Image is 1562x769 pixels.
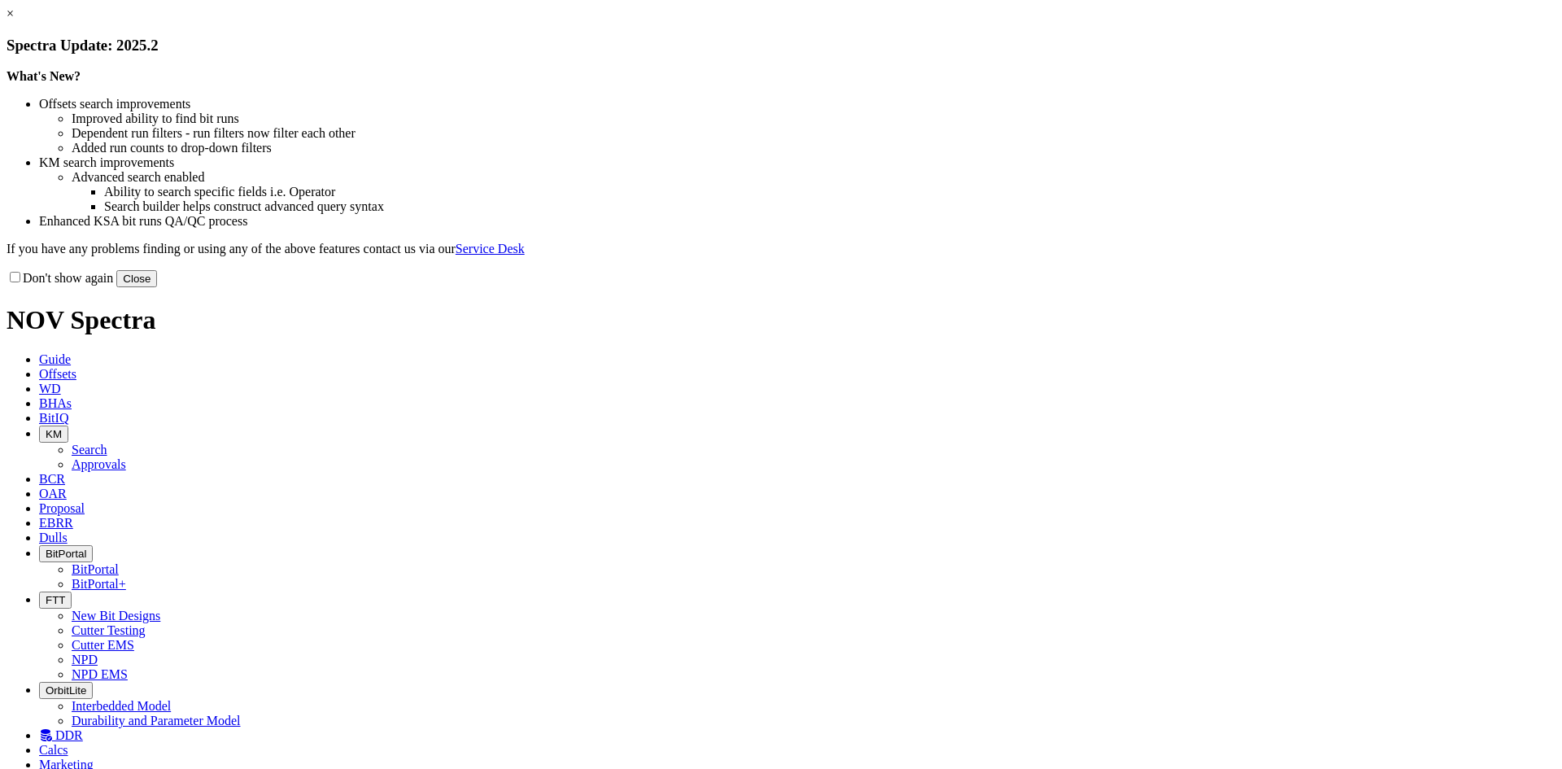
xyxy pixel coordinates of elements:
a: NPD EMS [72,667,128,681]
li: KM search improvements [39,155,1555,170]
li: Offsets search improvements [39,97,1555,111]
span: BHAs [39,396,72,410]
a: Service Desk [456,242,525,256]
a: Approvals [72,457,126,471]
span: BitIQ [39,411,68,425]
a: Durability and Parameter Model [72,714,241,727]
li: Enhanced KSA bit runs QA/QC process [39,214,1555,229]
span: OAR [39,487,67,500]
a: Interbedded Model [72,699,171,713]
h1: NOV Spectra [7,305,1555,335]
li: Added run counts to drop-down filters [72,141,1555,155]
li: Search builder helps construct advanced query syntax [104,199,1555,214]
span: BitPortal [46,548,86,560]
span: KM [46,428,62,440]
span: WD [39,382,61,395]
span: Offsets [39,367,76,381]
a: Cutter EMS [72,638,134,652]
span: Guide [39,352,71,366]
a: NPD [72,653,98,666]
a: × [7,7,14,20]
h3: Spectra Update: 2025.2 [7,37,1555,55]
span: BCR [39,472,65,486]
span: DDR [55,728,83,742]
span: Calcs [39,743,68,757]
span: Proposal [39,501,85,515]
label: Don't show again [7,271,113,285]
li: Improved ability to find bit runs [72,111,1555,126]
li: Ability to search specific fields i.e. Operator [104,185,1555,199]
a: New Bit Designs [72,609,160,623]
span: OrbitLite [46,684,86,697]
span: FTT [46,594,65,606]
span: EBRR [39,516,73,530]
a: BitPortal+ [72,577,126,591]
strong: What's New? [7,69,81,83]
a: BitPortal [72,562,119,576]
a: Cutter Testing [72,623,146,637]
li: Dependent run filters - run filters now filter each other [72,126,1555,141]
input: Don't show again [10,272,20,282]
span: Dulls [39,531,68,544]
p: If you have any problems finding or using any of the above features contact us via our [7,242,1555,256]
a: Search [72,443,107,457]
li: Advanced search enabled [72,170,1555,185]
button: Close [116,270,157,287]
